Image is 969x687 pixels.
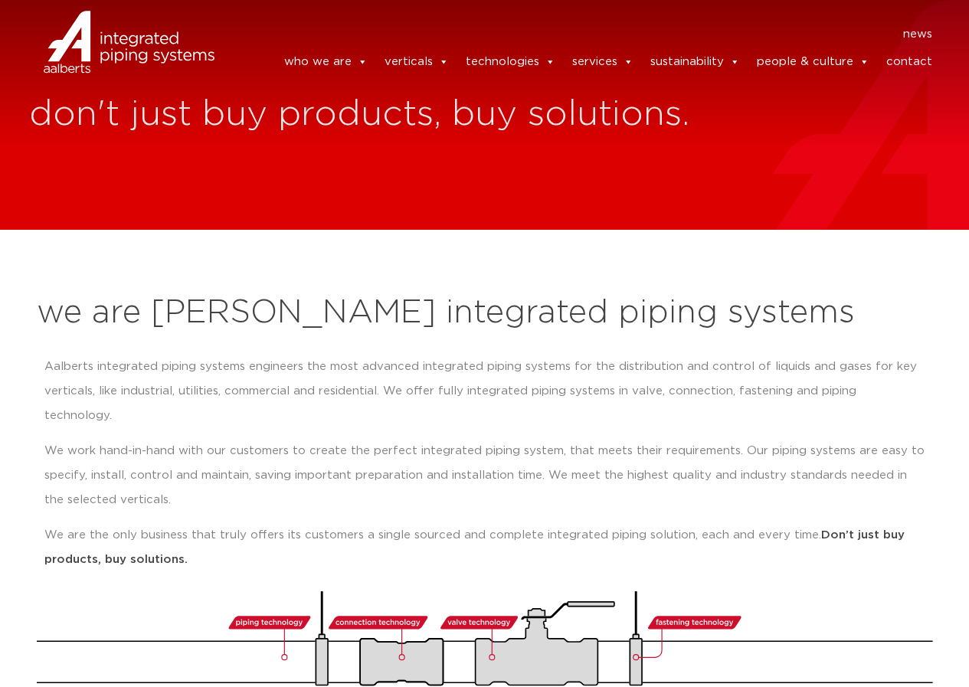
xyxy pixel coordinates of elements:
[466,47,555,77] a: technologies
[757,47,869,77] a: people & culture
[572,47,633,77] a: services
[237,22,933,47] nav: Menu
[886,47,932,77] a: contact
[37,295,933,332] h2: we are [PERSON_NAME] integrated piping systems
[385,47,449,77] a: verticals
[284,47,368,77] a: who we are
[44,439,925,512] p: We work hand-in-hand with our customers to create the perfect integrated piping system, that meet...
[903,22,932,47] a: news
[650,47,740,77] a: sustainability
[44,355,925,428] p: Aalberts integrated piping systems engineers the most advanced integrated piping systems for the ...
[44,523,925,572] p: We are the only business that truly offers its customers a single sourced and complete integrated...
